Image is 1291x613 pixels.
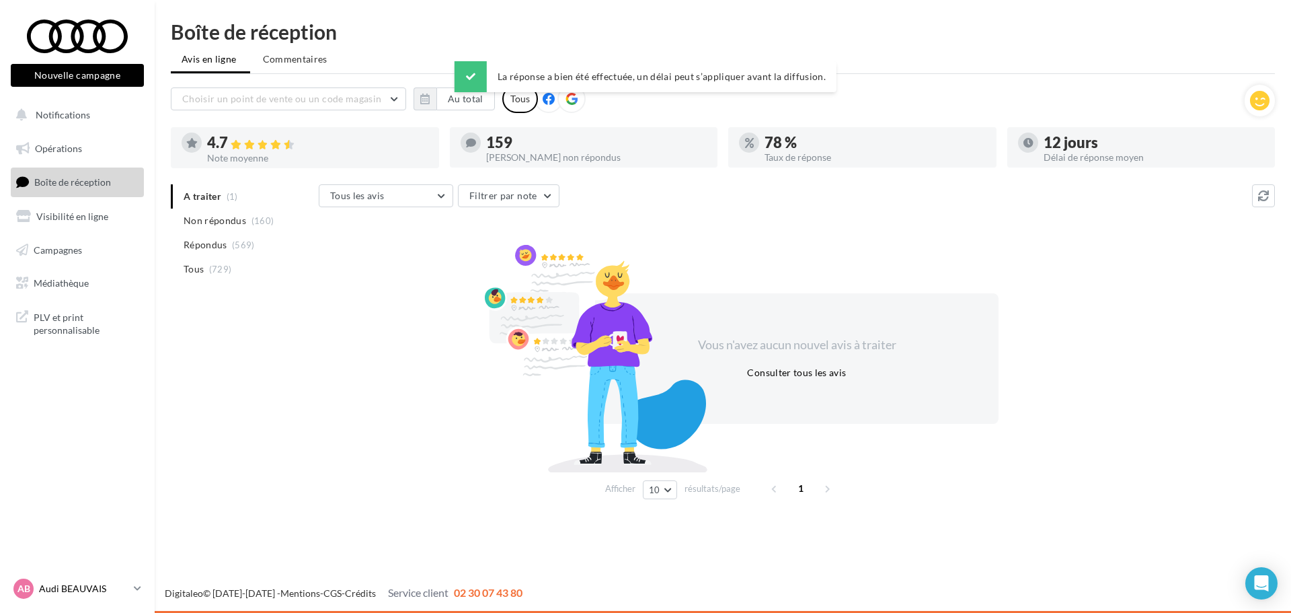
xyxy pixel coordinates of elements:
span: Notifications [36,109,90,120]
span: PLV et print personnalisable [34,308,139,337]
span: 1 [790,478,812,499]
span: résultats/page [684,482,740,495]
span: Tous [184,262,204,276]
span: Campagnes [34,244,82,255]
span: Médiathèque [34,277,89,289]
span: (569) [232,240,255,250]
span: AB [17,582,30,596]
span: (160) [251,215,274,226]
span: 10 [649,484,660,495]
span: Visibilité en ligne [36,211,108,222]
p: Audi BEAUVAIS [39,582,128,596]
span: Tous les avis [330,190,385,201]
div: Note moyenne [207,153,428,163]
span: Opérations [35,143,82,154]
span: Service client [388,586,448,599]
span: Commentaires [263,52,327,66]
a: CGS [323,587,342,599]
div: Délai de réponse moyen [1044,153,1265,162]
button: Notifications [8,101,141,129]
div: 12 jours [1044,135,1265,150]
a: Campagnes [8,236,147,264]
div: Vous n'avez aucun nouvel avis à traiter [681,336,912,354]
a: Visibilité en ligne [8,203,147,231]
a: Opérations [8,135,147,163]
div: [PERSON_NAME] non répondus [486,153,707,162]
button: Filtrer par note [458,184,559,207]
div: Taux de réponse [765,153,986,162]
span: © [DATE]-[DATE] - - - [165,587,522,599]
button: Consulter tous les avis [742,365,851,381]
button: Au total [414,87,495,110]
a: Boîte de réception [8,168,147,196]
button: Nouvelle campagne [11,64,144,87]
div: La réponse a bien été effectuée, un délai peut s’appliquer avant la diffusion. [455,61,836,92]
div: Boîte de réception [171,22,1275,42]
div: 78 % [765,135,986,150]
a: PLV et print personnalisable [8,303,147,342]
a: Médiathèque [8,269,147,297]
button: 10 [643,480,677,499]
button: Au total [436,87,495,110]
span: Choisir un point de vente ou un code magasin [182,93,381,104]
div: 4.7 [207,135,428,151]
button: Tous les avis [319,184,453,207]
a: Mentions [280,587,320,599]
div: Tous [502,85,538,113]
span: Répondus [184,238,227,252]
button: Choisir un point de vente ou un code magasin [171,87,406,110]
span: 02 30 07 43 80 [454,586,522,599]
span: Non répondus [184,214,246,227]
a: Crédits [345,587,376,599]
div: Open Intercom Messenger [1245,567,1278,600]
div: 159 [486,135,707,150]
span: Afficher [605,482,635,495]
span: (729) [209,264,232,275]
a: AB Audi BEAUVAIS [11,576,144,602]
span: Boîte de réception [34,176,111,188]
a: Digitaleo [165,587,203,599]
